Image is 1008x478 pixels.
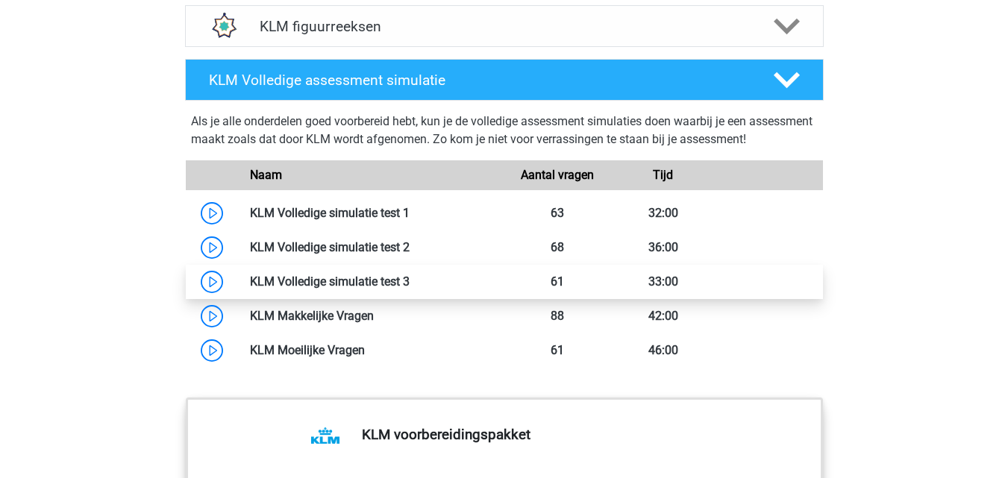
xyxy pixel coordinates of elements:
[239,307,504,325] div: KLM Makkelijke Vragen
[209,72,749,89] h4: KLM Volledige assessment simulatie
[239,204,504,222] div: KLM Volledige simulatie test 1
[260,18,748,35] h4: KLM figuurreeksen
[239,239,504,257] div: KLM Volledige simulatie test 2
[239,342,504,359] div: KLM Moeilijke Vragen
[179,5,830,47] a: figuurreeksen KLM figuurreeksen
[179,59,830,101] a: KLM Volledige assessment simulatie
[204,7,242,45] img: figuurreeksen
[191,113,818,154] div: Als je alle onderdelen goed voorbereid hebt, kun je de volledige assessment simulaties doen waarb...
[610,166,716,184] div: Tijd
[504,166,610,184] div: Aantal vragen
[239,273,504,291] div: KLM Volledige simulatie test 3
[239,166,504,184] div: Naam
